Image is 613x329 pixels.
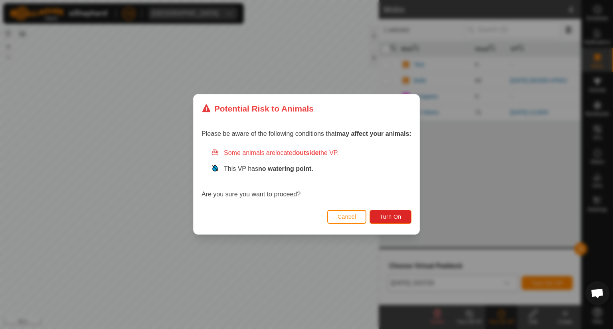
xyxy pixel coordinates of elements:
span: Turn On [380,214,401,220]
strong: outside [296,150,319,157]
div: Potential Risk to Animals [202,102,314,115]
div: Are you sure you want to proceed? [202,149,411,200]
span: located the VP. [275,150,339,157]
span: Please be aware of the following conditions that [202,131,411,137]
button: Turn On [370,210,411,224]
div: Some animals are [211,149,411,158]
strong: may affect your animals: [336,131,411,137]
span: This VP has [224,166,313,172]
strong: no watering point. [258,166,313,172]
a: Open chat [585,281,609,305]
button: Cancel [327,210,367,224]
span: Cancel [338,214,356,220]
